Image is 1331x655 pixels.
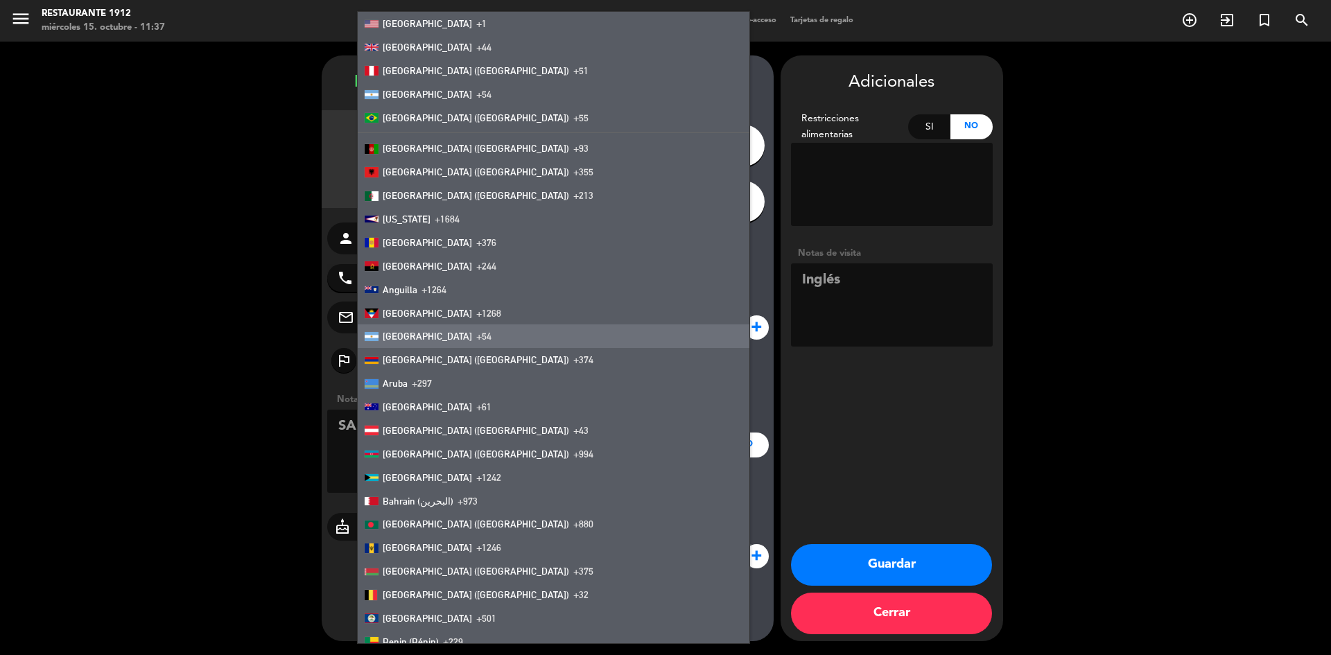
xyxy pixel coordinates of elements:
button: Cerrar [791,593,992,634]
div: Notas de visita [791,246,993,261]
span: [GEOGRAPHIC_DATA] ([GEOGRAPHIC_DATA]) [383,566,569,577]
span: [GEOGRAPHIC_DATA] [383,261,472,272]
span: Anguilla [383,284,417,295]
span: Pre-acceso [732,17,783,24]
span: [GEOGRAPHIC_DATA] (‫[GEOGRAPHIC_DATA]‬‎) [383,190,569,201]
i: menu [10,8,31,29]
button: menu [10,8,31,34]
span: [GEOGRAPHIC_DATA] ([GEOGRAPHIC_DATA]) [383,518,569,530]
span: +61 [476,401,491,412]
span: Aruba [383,378,408,389]
div: Reserva confirmada [322,69,544,96]
i: phone [337,270,354,286]
span: [GEOGRAPHIC_DATA] ([GEOGRAPHIC_DATA]) [383,589,569,600]
span: Bahrain (‫البحرين‬‎) [383,496,453,507]
i: turned_in_not [1256,12,1273,28]
i: search [1294,12,1310,28]
div: Adicionales [791,69,993,96]
i: mail_outline [338,309,354,326]
span: +973 [458,496,478,507]
span: [GEOGRAPHIC_DATA] [383,308,472,319]
i: cake [327,518,358,535]
span: +229 [443,636,463,647]
span: Benin (Bénin) [383,636,439,647]
span: [GEOGRAPHIC_DATA] [383,542,472,553]
span: [GEOGRAPHIC_DATA] ([GEOGRAPHIC_DATA]) [383,65,569,76]
span: +244 [476,261,496,272]
span: [GEOGRAPHIC_DATA] [383,401,472,412]
div: miércoles 15. octubre - 11:37 [42,21,165,35]
span: + [745,315,769,340]
span: [GEOGRAPHIC_DATA] [383,613,472,624]
i: outlined_flag [336,352,352,369]
div: Notas de usuario [330,392,544,407]
span: [GEOGRAPHIC_DATA] ([GEOGRAPHIC_DATA]) [383,448,569,460]
span: [GEOGRAPHIC_DATA] ([GEOGRAPHIC_DATA]) [383,166,569,177]
span: [GEOGRAPHIC_DATA] (‫[GEOGRAPHIC_DATA]‬‎) [383,143,569,154]
span: +54 [476,89,491,100]
span: [GEOGRAPHIC_DATA] ([GEOGRAPHIC_DATA]) [383,112,569,123]
span: [GEOGRAPHIC_DATA] [383,472,472,483]
div: Restaurante 1912 [42,7,165,21]
span: +1246 [476,542,501,553]
i: add_circle_outline [1181,12,1198,28]
span: [GEOGRAPHIC_DATA] [383,89,472,100]
span: [GEOGRAPHIC_DATA] [383,331,472,342]
div: Restricciones alimentarias [791,111,909,143]
span: +376 [476,237,496,248]
i: person [338,230,354,247]
div: No [950,114,993,139]
span: +297 [412,378,432,389]
span: +501 [476,613,496,624]
span: +1268 [476,308,501,319]
div: Si [908,114,950,139]
span: Tarjetas de regalo [783,17,860,24]
span: +1264 [421,284,446,295]
button: Guardar [791,544,992,586]
span: + [745,544,769,568]
i: exit_to_app [1219,12,1235,28]
span: +1684 [435,213,460,225]
span: +1242 [476,472,501,483]
span: +54 [476,331,491,342]
span: [GEOGRAPHIC_DATA] ([GEOGRAPHIC_DATA]) [383,354,569,365]
span: [GEOGRAPHIC_DATA] ([GEOGRAPHIC_DATA]) [383,425,569,436]
span: [GEOGRAPHIC_DATA] [383,237,472,248]
span: [US_STATE] [383,213,430,225]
